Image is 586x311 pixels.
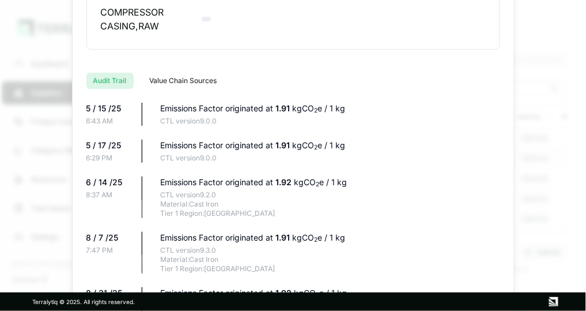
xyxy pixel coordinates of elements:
div: CTL version 9.4.0 [161,301,500,310]
sub: 2 [315,236,318,243]
div: CTL version 9.0.0 [161,153,500,163]
span: 1.91 [276,140,293,150]
div: RFI tabs [86,63,500,89]
sub: 2 [316,181,320,188]
span: 1.92 [276,177,294,187]
div: Emissions Factor originated at kgCO e / 1 kg [161,140,500,151]
div: 6:29 PM [86,153,133,163]
div: 6 / 14 /25 [86,177,133,188]
div: 7:47 PM [86,246,133,255]
button: Audit Trail [86,73,134,89]
div: Material: Cast Iron [161,255,500,264]
div: 8:37 AM [86,190,133,200]
div: Emissions Factor originated at kgCO e / 1 kg [161,103,500,114]
div: 5 / 17 /25 [86,140,133,151]
div: Emissions Factor originated at kgCO e / 1 kg [161,287,500,299]
div: Emissions Factor originated at kgCO e / 1 kg [161,177,500,188]
div: 11:04 AM [86,301,133,310]
span: 1.91 [276,103,293,113]
div: 8 / 31 /25 [86,287,133,299]
sub: 2 [316,291,320,299]
span: 1.92 [276,288,294,298]
div: CTL version 9.0.0 [161,117,500,126]
button: Value Chain Sources [143,73,224,89]
div: CTL version 9.2.0 [161,190,500,200]
sub: 2 [315,144,318,151]
div: CTL version 9.3.0 [161,246,500,255]
div: Material: Cast Iron [161,200,500,209]
div: 8 / 7 /25 [86,232,133,243]
sub: 2 [315,107,318,114]
div: COMPRESSOR CASING,RAW [101,5,183,33]
div: 6:43 AM [86,117,133,126]
div: Tier 1 Region: [GEOGRAPHIC_DATA] [161,264,500,273]
div: Tier 1 Region: [GEOGRAPHIC_DATA] [161,209,500,218]
div: Emissions Factor originated at kgCO e / 1 kg [161,232,500,243]
span: 1.91 [276,233,293,242]
div: 5 / 15 /25 [86,103,133,114]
